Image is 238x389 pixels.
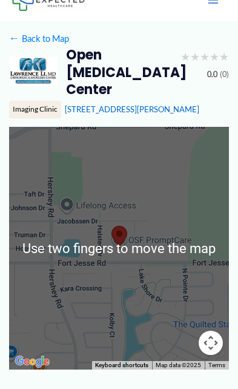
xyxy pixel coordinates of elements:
img: Google [12,354,52,370]
a: Terms (opens in new tab) [208,362,225,368]
a: ←Back to Map [9,30,69,47]
span: ← [9,33,20,44]
span: ★ [200,47,210,67]
a: [STREET_ADDRESS][PERSON_NAME] [65,104,199,114]
a: Open this area in Google Maps (opens a new window) [12,354,52,370]
span: ★ [219,47,229,67]
span: 0.0 [207,67,217,82]
h2: Open [MEDICAL_DATA] Center [66,47,172,98]
div: Imaging Clinic [9,101,61,118]
span: Map data ©2025 [156,362,201,368]
span: (0) [220,67,229,82]
span: ★ [190,47,200,67]
span: ★ [210,47,219,67]
button: Keyboard shortcuts [95,361,148,370]
button: Map camera controls [199,331,223,355]
span: ★ [180,47,190,67]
